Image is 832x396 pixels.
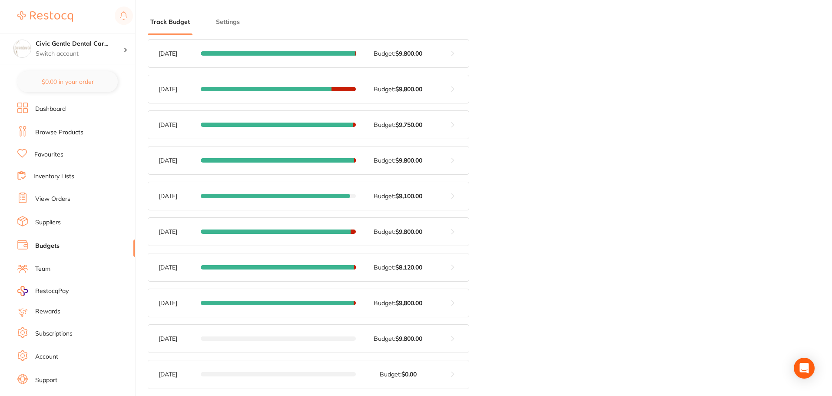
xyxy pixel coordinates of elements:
a: RestocqPay [17,286,69,296]
p: [DATE] [159,50,197,57]
div: Open Intercom Messenger [794,358,815,379]
img: Civic Gentle Dental Care [13,40,31,57]
p: Switch account [36,50,123,58]
a: Account [35,353,58,361]
button: Settings [213,18,242,26]
a: Rewards [35,307,60,316]
p: Budget: [374,228,422,235]
strong: $8,120.00 [395,263,422,271]
p: [DATE] [159,121,197,128]
a: View Orders [35,195,70,203]
strong: $9,750.00 [395,121,422,129]
p: Budget: [374,157,422,164]
a: Suppliers [35,218,61,227]
p: [DATE] [159,264,197,271]
img: Restocq Logo [17,11,73,22]
a: Support [35,376,57,385]
p: [DATE] [159,193,197,200]
p: Budget: [374,193,422,200]
a: Dashboard [35,105,66,113]
p: [DATE] [159,335,197,342]
p: Budget: [374,335,422,342]
strong: $9,800.00 [395,156,422,164]
a: Favourites [34,150,63,159]
p: [DATE] [159,299,197,306]
button: $0.00 in your order [17,71,118,92]
p: Budget: [374,299,422,306]
strong: $9,800.00 [395,85,422,93]
p: [DATE] [159,228,197,235]
p: Budget: [374,50,422,57]
p: Budget: [380,371,417,378]
a: Budgets [35,242,60,250]
a: Inventory Lists [33,172,74,181]
a: Restocq Logo [17,7,73,27]
span: RestocqPay [35,287,69,296]
p: Budget: [374,86,422,93]
p: Budget: [374,121,422,128]
strong: $9,800.00 [395,228,422,236]
img: RestocqPay [17,286,28,296]
p: [DATE] [159,86,197,93]
strong: $9,800.00 [395,299,422,307]
h4: Civic Gentle Dental Care [36,40,123,48]
button: Track Budget [148,18,192,26]
a: Subscriptions [35,329,73,338]
p: Budget: [374,264,422,271]
p: [DATE] [159,157,197,164]
p: [DATE] [159,371,197,378]
a: Browse Products [35,128,83,137]
strong: $0.00 [401,370,417,378]
strong: $9,100.00 [395,192,422,200]
a: Team [35,265,50,273]
strong: $9,800.00 [395,50,422,57]
strong: $9,800.00 [395,335,422,343]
